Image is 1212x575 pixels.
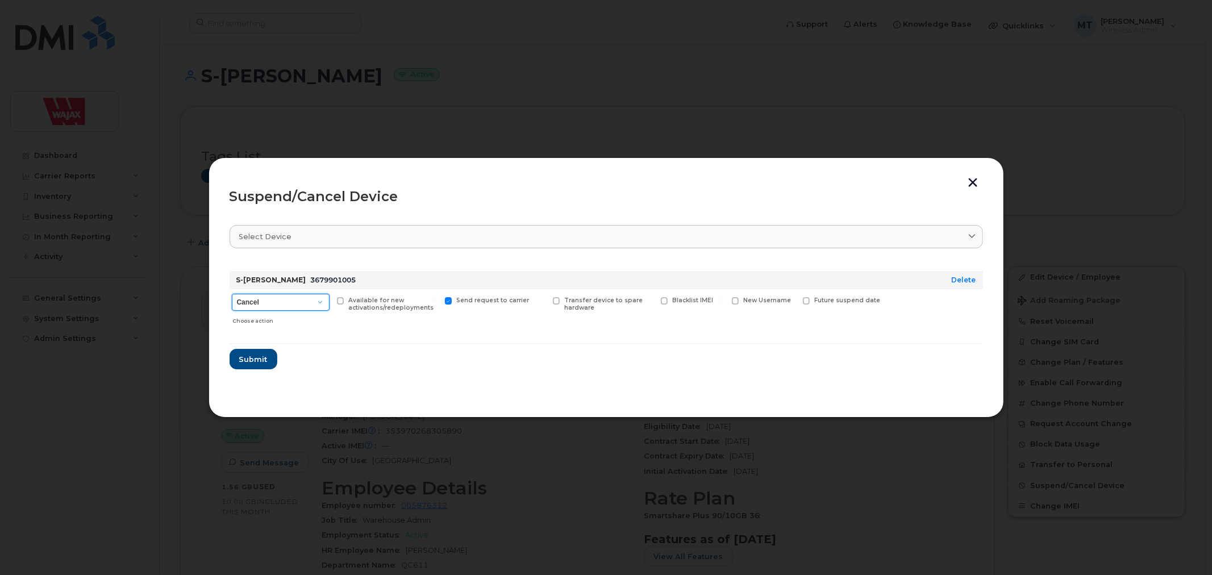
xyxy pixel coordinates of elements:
input: Available for new activations/redeployments [323,297,329,303]
span: Submit [239,354,268,365]
span: Future suspend date [814,297,880,304]
a: Delete [952,276,976,284]
input: Future suspend date [789,297,795,303]
span: Available for new activations/redeployments [348,297,434,311]
span: New Username [743,297,791,304]
a: Select device [230,225,983,248]
input: New Username [718,297,724,303]
span: Transfer device to spare hardware [564,297,643,311]
input: Transfer device to spare hardware [539,297,545,303]
div: Choose action [232,312,329,326]
span: 3679901005 [311,276,356,284]
span: Blacklist IMEI [672,297,713,304]
div: Suspend/Cancel Device [230,190,983,203]
input: Blacklist IMEI [647,297,653,303]
span: Send request to carrier [456,297,529,304]
span: Select device [239,231,292,242]
strong: S-[PERSON_NAME] [236,276,306,284]
button: Submit [230,349,277,369]
input: Send request to carrier [431,297,437,303]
